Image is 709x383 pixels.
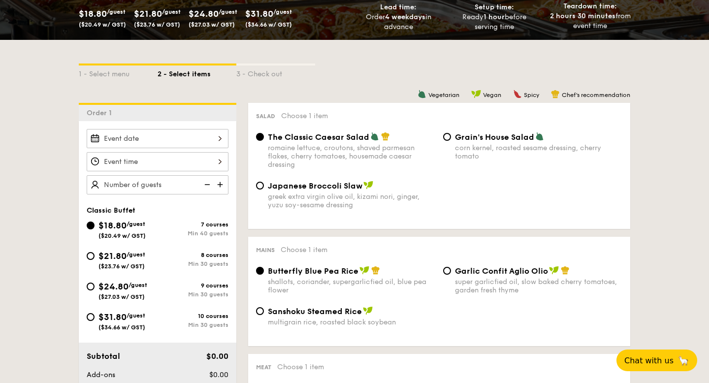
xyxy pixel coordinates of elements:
span: 🦙 [677,355,689,366]
span: Butterfly Blue Pea Rice [268,266,358,276]
span: /guest [162,8,181,15]
img: icon-vegan.f8ff3823.svg [549,266,559,275]
div: 3 - Check out [236,65,315,79]
input: Butterfly Blue Pea Riceshallots, coriander, supergarlicfied oil, blue pea flower [256,267,264,275]
div: corn kernel, roasted sesame dressing, cherry tomato [455,144,622,160]
span: The Classic Caesar Salad [268,132,369,142]
span: /guest [107,8,126,15]
span: Vegetarian [428,92,459,98]
span: $21.80 [134,8,162,19]
input: Japanese Broccoli Slawgreek extra virgin olive oil, kizami nori, ginger, yuzu soy-sesame dressing [256,182,264,190]
div: shallots, coriander, supergarlicfied oil, blue pea flower [268,278,435,294]
div: 7 courses [158,221,228,228]
input: $18.80/guest($20.49 w/ GST)7 coursesMin 40 guests [87,222,95,229]
div: romaine lettuce, croutons, shaved parmesan flakes, cherry tomatoes, housemade caesar dressing [268,144,435,169]
div: Min 30 guests [158,260,228,267]
button: Chat with us🦙 [616,350,697,371]
input: Garlic Confit Aglio Oliosuper garlicfied oil, slow baked cherry tomatoes, garden fresh thyme [443,267,451,275]
span: $24.80 [98,281,129,292]
span: Japanese Broccoli Slaw [268,181,362,191]
span: ($27.03 w/ GST) [189,21,235,28]
span: /guest [127,251,145,258]
span: Teardown time: [563,2,617,10]
span: Meat [256,364,271,371]
div: 9 courses [158,282,228,289]
input: $24.80/guest($27.03 w/ GST)9 coursesMin 30 guests [87,283,95,290]
span: Garlic Confit Aglio Olio [455,266,548,276]
div: super garlicfied oil, slow baked cherry tomatoes, garden fresh thyme [455,278,622,294]
span: /guest [127,312,145,319]
span: Salad [256,113,275,120]
span: /guest [129,282,147,288]
img: icon-vegan.f8ff3823.svg [363,181,373,190]
div: Min 30 guests [158,291,228,298]
span: Mains [256,247,275,254]
input: Grain's House Saladcorn kernel, roasted sesame dressing, cherry tomato [443,133,451,141]
img: icon-chef-hat.a58ddaea.svg [561,266,570,275]
span: Vegan [483,92,501,98]
span: $18.80 [98,220,127,231]
input: Event date [87,129,228,148]
img: icon-vegetarian.fe4039eb.svg [418,90,426,98]
span: Spicy [524,92,539,98]
span: $18.80 [79,8,107,19]
img: icon-chef-hat.a58ddaea.svg [551,90,560,98]
span: ($23.76 w/ GST) [134,21,180,28]
strong: 2 hours 30 minutes [550,12,615,20]
span: /guest [273,8,292,15]
input: The Classic Caesar Saladromaine lettuce, croutons, shaved parmesan flakes, cherry tomatoes, house... [256,133,264,141]
strong: 4 weekdays [385,13,425,21]
span: $31.80 [245,8,273,19]
div: greek extra virgin olive oil, kizami nori, ginger, yuzu soy-sesame dressing [268,192,435,209]
div: 8 courses [158,252,228,258]
img: icon-vegan.f8ff3823.svg [363,306,373,315]
span: /guest [219,8,237,15]
span: Lead time: [380,3,417,11]
span: $31.80 [98,312,127,322]
span: Order 1 [87,109,116,117]
img: icon-chef-hat.a58ddaea.svg [381,132,390,141]
span: /guest [127,221,145,227]
input: $31.80/guest($34.66 w/ GST)10 coursesMin 30 guests [87,313,95,321]
span: Choose 1 item [281,246,327,254]
img: icon-add.58712e84.svg [214,175,228,194]
div: Order in advance [354,12,443,32]
span: ($20.49 w/ GST) [79,21,126,28]
span: Classic Buffet [87,206,135,215]
span: $0.00 [209,371,228,379]
img: icon-vegetarian.fe4039eb.svg [535,132,544,141]
span: ($23.76 w/ GST) [98,263,145,270]
div: Min 40 guests [158,230,228,237]
div: 10 courses [158,313,228,319]
span: Chat with us [624,356,674,365]
span: Grain's House Salad [455,132,534,142]
span: Sanshoku Steamed Rice [268,307,362,316]
span: ($34.66 w/ GST) [245,21,292,28]
div: multigrain rice, roasted black soybean [268,318,435,326]
input: $21.80/guest($23.76 w/ GST)8 coursesMin 30 guests [87,252,95,260]
span: Chef's recommendation [562,92,630,98]
input: Event time [87,152,228,171]
div: Min 30 guests [158,321,228,328]
span: ($34.66 w/ GST) [98,324,145,331]
span: $0.00 [206,351,228,361]
span: ($27.03 w/ GST) [98,293,145,300]
img: icon-spicy.37a8142b.svg [513,90,522,98]
img: icon-chef-hat.a58ddaea.svg [371,266,380,275]
span: Setup time: [475,3,514,11]
span: ($20.49 w/ GST) [98,232,146,239]
div: 2 - Select items [158,65,236,79]
span: $21.80 [98,251,127,261]
input: Sanshoku Steamed Ricemultigrain rice, roasted black soybean [256,307,264,315]
img: icon-vegan.f8ff3823.svg [471,90,481,98]
div: Ready before serving time [451,12,539,32]
div: 1 - Select menu [79,65,158,79]
span: Add-ons [87,371,115,379]
img: icon-vegetarian.fe4039eb.svg [370,132,379,141]
div: from event time [546,11,634,31]
span: Choose 1 item [277,363,324,371]
span: $24.80 [189,8,219,19]
img: icon-reduce.1d2dbef1.svg [199,175,214,194]
span: Choose 1 item [281,112,328,120]
input: Number of guests [87,175,228,194]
